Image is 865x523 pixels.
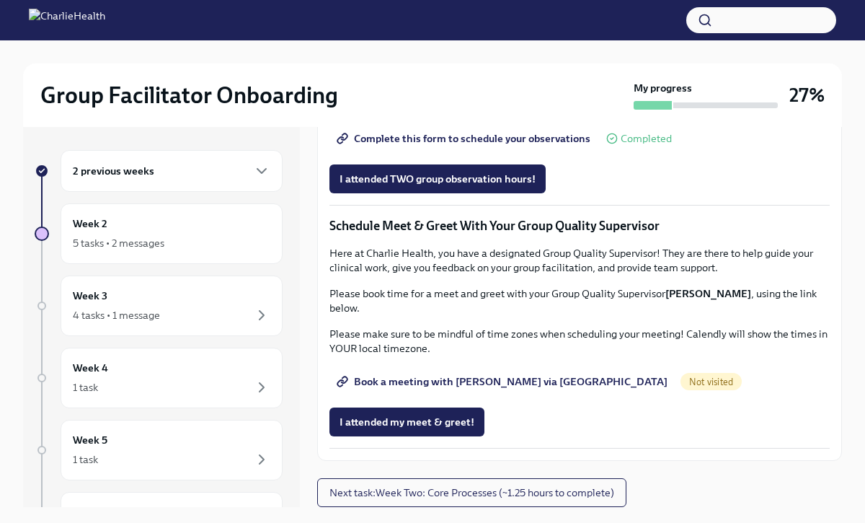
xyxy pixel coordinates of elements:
span: Next task : Week Two: Core Processes (~1.25 hours to complete) [329,485,614,500]
h3: 27% [789,82,825,108]
a: Week 41 task [35,348,283,408]
a: Week 51 task [35,420,283,480]
strong: [PERSON_NAME] [665,287,751,300]
div: 5 tasks • 2 messages [73,236,164,250]
span: I attended my meet & greet! [340,415,474,429]
h6: Week 3 [73,288,107,304]
button: I attended my meet & greet! [329,408,484,436]
h6: Week 5 [73,432,107,448]
p: Please make sure to be mindful of time zones when scheduling your meeting! Calendly will show the... [329,327,830,356]
h6: 2 previous weeks [73,163,154,179]
span: I attended TWO group observation hours! [340,172,536,186]
span: Completed [621,133,672,144]
div: 1 task [73,380,98,395]
p: Here at Charlie Health, you have a designated Group Quality Supervisor! They are there to help gu... [329,246,830,275]
p: Please book time for a meet and greet with your Group Quality Supervisor , using the link below. [329,286,830,315]
h6: Week 4 [73,360,108,376]
img: CharlieHealth [29,9,105,32]
div: 4 tasks • 1 message [73,308,160,322]
strong: My progress [634,81,692,95]
span: Not visited [680,377,742,387]
div: 2 previous weeks [61,150,283,192]
p: Schedule Meet & Greet With Your Group Quality Supervisor [329,217,830,234]
a: Book a meeting with [PERSON_NAME] via [GEOGRAPHIC_DATA] [329,367,678,396]
div: 1 task [73,452,98,467]
a: Week 25 tasks • 2 messages [35,203,283,264]
span: Book a meeting with [PERSON_NAME] via [GEOGRAPHIC_DATA] [340,374,667,389]
h6: Week 2 [73,216,107,232]
a: Week 34 tasks • 1 message [35,276,283,336]
button: Next task:Week Two: Core Processes (~1.25 hours to complete) [317,478,626,507]
span: Complete this form to schedule your observations [340,131,590,146]
h6: Week 6 [73,504,108,520]
button: I attended TWO group observation hours! [329,164,546,193]
h2: Group Facilitator Onboarding [40,81,338,110]
a: Complete this form to schedule your observations [329,124,600,153]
